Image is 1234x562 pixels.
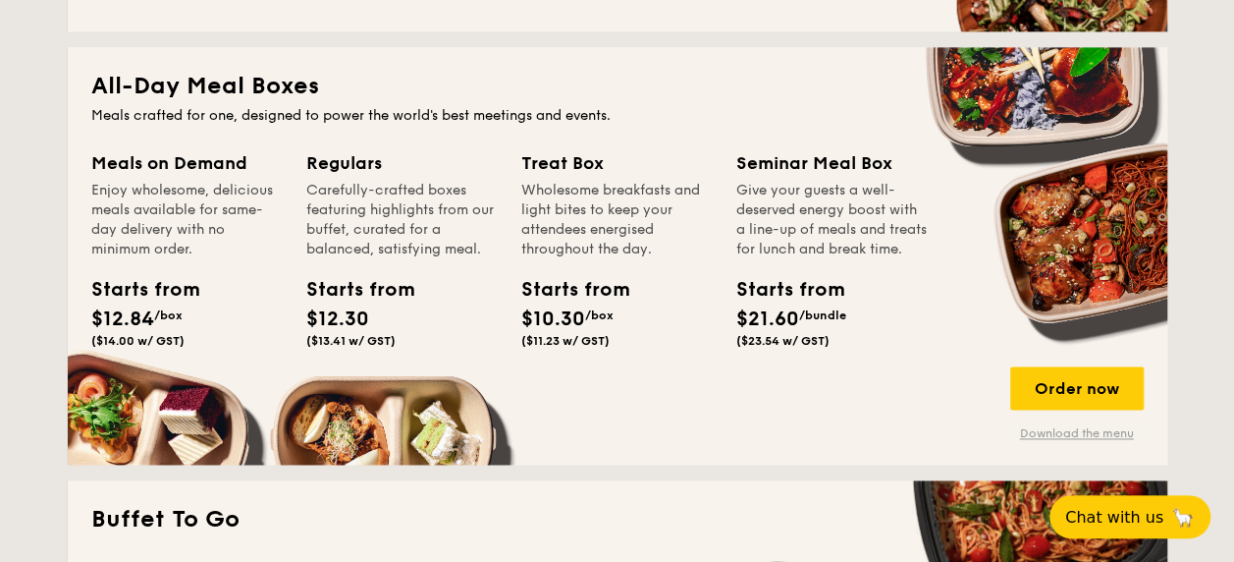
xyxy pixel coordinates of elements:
[1049,495,1210,538] button: Chat with us🦙
[91,334,185,348] span: ($14.00 w/ GST)
[521,334,610,348] span: ($11.23 w/ GST)
[736,334,830,348] span: ($23.54 w/ GST)
[736,308,799,331] span: $21.60
[1171,506,1195,529] span: 🦙
[1010,425,1144,441] a: Download the menu
[736,149,928,177] div: Seminar Meal Box
[91,181,283,259] div: Enjoy wholesome, delicious meals available for same-day delivery with no minimum order.
[306,334,396,348] span: ($13.41 w/ GST)
[1010,366,1144,410] div: Order now
[91,71,1144,102] h2: All-Day Meal Boxes
[91,308,154,331] span: $12.84
[736,275,825,305] div: Starts from
[799,309,846,322] span: /bundle
[306,149,498,177] div: Regulars
[521,149,713,177] div: Treat Box
[521,275,610,305] div: Starts from
[585,309,614,322] span: /box
[91,504,1144,535] h2: Buffet To Go
[521,308,585,331] span: $10.30
[91,149,283,177] div: Meals on Demand
[154,309,183,322] span: /box
[736,181,928,259] div: Give your guests a well-deserved energy boost with a line-up of meals and treats for lunch and br...
[306,308,369,331] span: $12.30
[306,181,498,259] div: Carefully-crafted boxes featuring highlights from our buffet, curated for a balanced, satisfying ...
[91,275,180,305] div: Starts from
[91,106,1144,126] div: Meals crafted for one, designed to power the world's best meetings and events.
[521,181,713,259] div: Wholesome breakfasts and light bites to keep your attendees energised throughout the day.
[306,275,395,305] div: Starts from
[1065,508,1163,527] span: Chat with us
